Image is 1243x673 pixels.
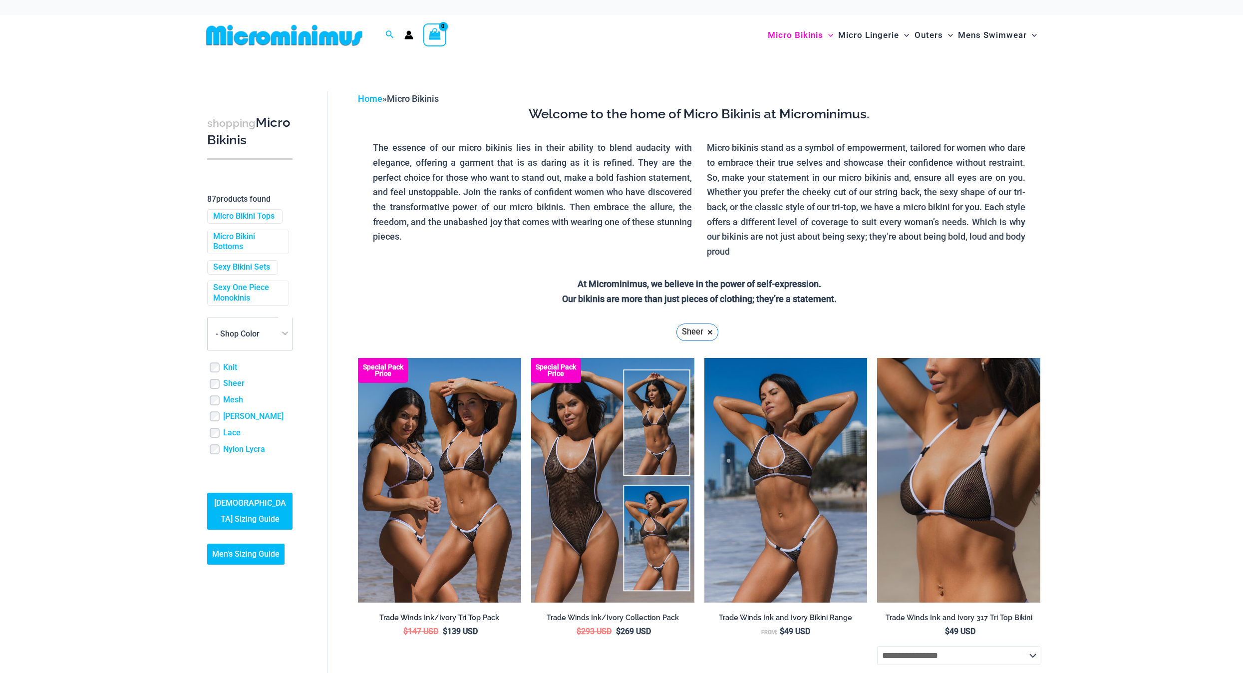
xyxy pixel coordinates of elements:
[207,114,293,149] h3: Micro Bikinis
[213,283,281,304] a: Sexy One Piece Monokinis
[213,211,275,222] a: Micro Bikini Tops
[213,232,281,253] a: Micro Bikini Bottoms
[945,627,949,636] span: $
[403,627,408,636] span: $
[912,20,955,50] a: OutersMenu ToggleMenu Toggle
[768,22,823,48] span: Micro Bikinis
[707,328,713,336] span: ×
[443,627,447,636] span: $
[216,329,260,338] span: - Shop Color
[358,358,521,603] a: Top Bum Pack Top Bum Pack bTop Bum Pack b
[836,20,912,50] a: Micro LingerieMenu ToggleMenu Toggle
[531,364,581,377] b: Special Pack Price
[955,20,1039,50] a: Mens SwimwearMenu ToggleMenu Toggle
[780,627,784,636] span: $
[704,358,868,603] img: Tradewinds Ink and Ivory 384 Halter 453 Micro 02
[223,444,265,455] a: Nylon Lycra
[877,613,1040,623] h2: Trade Winds Ink and Ivory 317 Tri Top Bikini
[943,22,953,48] span: Menu Toggle
[761,629,777,636] span: From:
[385,29,394,41] a: Search icon link
[358,613,521,626] a: Trade Winds Ink/Ivory Tri Top Pack
[223,378,245,389] a: Sheer
[877,613,1040,626] a: Trade Winds Ink and Ivory 317 Tri Top Bikini
[387,93,439,104] span: Micro Bikinis
[577,627,581,636] span: $
[207,194,216,204] span: 87
[365,106,1033,123] h3: Welcome to the home of Micro Bikinis at Microminimus.
[531,613,694,623] h2: Trade Winds Ink/Ivory Collection Pack
[877,358,1040,603] img: Tradewinds Ink and Ivory 317 Tri Top 01
[207,544,285,565] a: Men’s Sizing Guide
[531,358,694,603] a: Collection Pack Collection Pack b (1)Collection Pack b (1)
[423,23,446,46] a: View Shopping Cart, empty
[765,20,836,50] a: Micro BikinisMenu ToggleMenu Toggle
[577,627,612,636] bdi: 293 USD
[223,411,284,422] a: [PERSON_NAME]
[945,627,975,636] bdi: 49 USD
[223,428,241,438] a: Lace
[223,395,243,405] a: Mesh
[707,140,1026,259] p: Micro bikinis stand as a symbol of empowerment, tailored for women who dare to embrace their true...
[207,318,293,350] span: - Shop Color
[202,24,366,46] img: MM SHOP LOGO FLAT
[358,358,521,603] img: Top Bum Pack
[213,262,270,273] a: Sexy Bikini Sets
[682,325,703,339] span: Sheer
[403,627,438,636] bdi: 147 USD
[704,358,868,603] a: Tradewinds Ink and Ivory 384 Halter 453 Micro 02Tradewinds Ink and Ivory 384 Halter 453 Micro 01T...
[704,613,868,623] h2: Trade Winds Ink and Ivory Bikini Range
[207,493,293,530] a: [DEMOGRAPHIC_DATA] Sizing Guide
[899,22,909,48] span: Menu Toggle
[531,358,694,603] img: Collection Pack
[915,22,943,48] span: Outers
[823,22,833,48] span: Menu Toggle
[838,22,899,48] span: Micro Lingerie
[207,191,293,207] p: products found
[373,140,692,244] p: The essence of our micro bikinis lies in their ability to blend audacity with elegance, offering ...
[358,93,439,104] span: »
[562,294,837,304] strong: Our bikinis are more than just pieces of clothing; they’re a statement.
[358,613,521,623] h2: Trade Winds Ink/Ivory Tri Top Pack
[358,93,382,104] a: Home
[764,18,1041,52] nav: Site Navigation
[780,627,810,636] bdi: 49 USD
[676,324,718,341] a: Sheer ×
[531,613,694,626] a: Trade Winds Ink/Ivory Collection Pack
[578,279,821,289] strong: At Microminimus, we believe in the power of self-expression.
[704,613,868,626] a: Trade Winds Ink and Ivory Bikini Range
[877,358,1040,603] a: Tradewinds Ink and Ivory 317 Tri Top 01Tradewinds Ink and Ivory 317 Tri Top 453 Micro 06Tradewind...
[616,627,651,636] bdi: 269 USD
[616,627,621,636] span: $
[958,22,1027,48] span: Mens Swimwear
[223,362,237,373] a: Knit
[207,117,256,129] span: shopping
[404,30,413,39] a: Account icon link
[208,318,292,350] span: - Shop Color
[358,364,408,377] b: Special Pack Price
[1027,22,1037,48] span: Menu Toggle
[443,627,478,636] bdi: 139 USD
